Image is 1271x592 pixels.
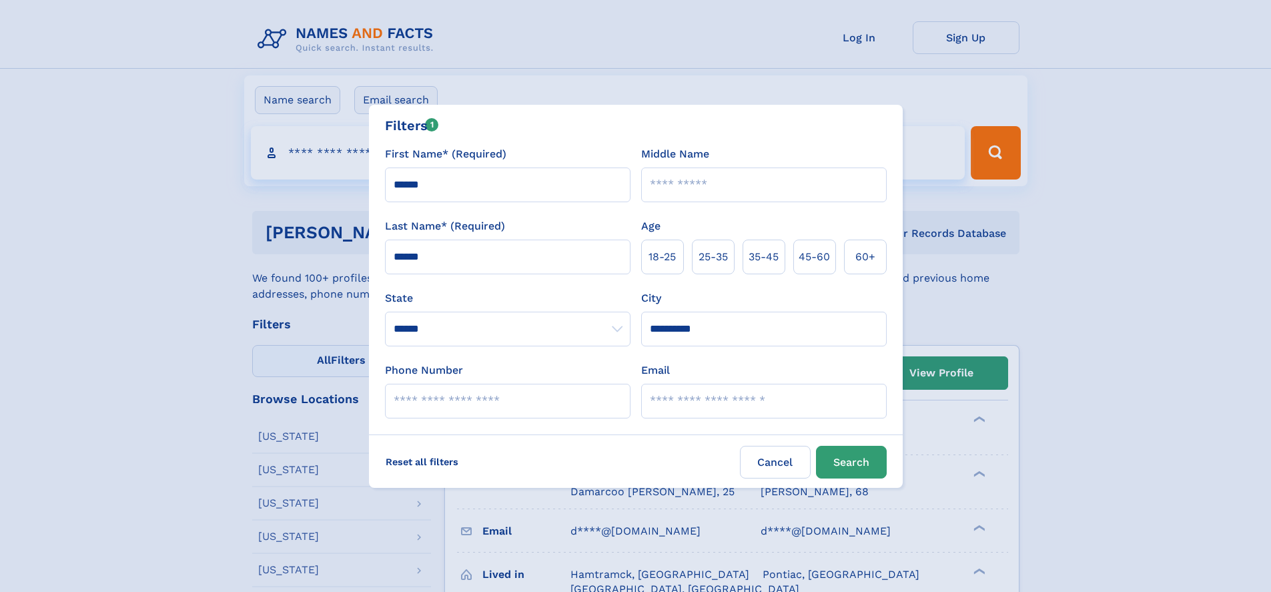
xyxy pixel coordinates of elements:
span: 25‑35 [699,249,728,265]
label: Email [641,362,670,378]
span: 18‑25 [649,249,676,265]
label: Phone Number [385,362,463,378]
label: First Name* (Required) [385,146,506,162]
label: Last Name* (Required) [385,218,505,234]
label: Cancel [740,446,811,479]
label: State [385,290,630,306]
label: City [641,290,661,306]
span: 60+ [855,249,875,265]
span: 35‑45 [749,249,779,265]
label: Age [641,218,661,234]
span: 45‑60 [799,249,830,265]
button: Search [816,446,887,479]
label: Reset all filters [377,446,467,478]
div: Filters [385,115,439,135]
label: Middle Name [641,146,709,162]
